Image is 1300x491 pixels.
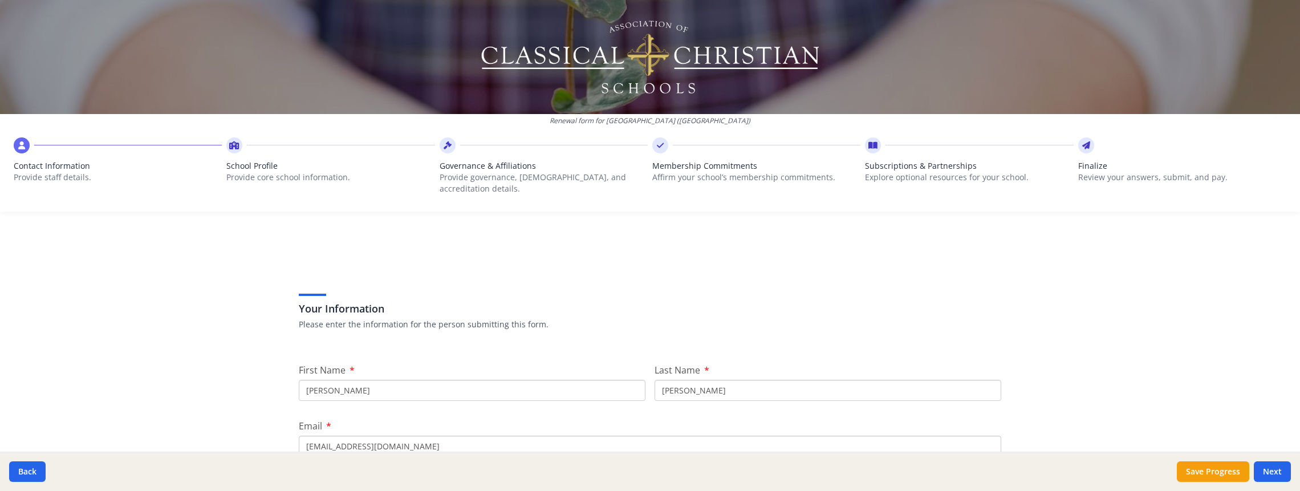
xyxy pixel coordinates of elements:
span: Email [299,420,322,432]
img: Logo [480,17,821,97]
button: Back [9,461,46,482]
p: Provide staff details. [14,172,222,183]
p: Please enter the information for the person submitting this form. [299,319,1001,330]
button: Save Progress [1177,461,1249,482]
span: School Profile [226,160,434,172]
p: Review your answers, submit, and pay. [1078,172,1286,183]
p: Affirm your school’s membership commitments. [652,172,860,183]
p: Explore optional resources for your school. [865,172,1073,183]
span: Contact Information [14,160,222,172]
span: First Name [299,364,346,376]
h3: Your Information [299,301,1001,316]
span: Membership Commitments [652,160,860,172]
p: Provide core school information. [226,172,434,183]
p: Provide governance, [DEMOGRAPHIC_DATA], and accreditation details. [440,172,648,194]
span: Finalize [1078,160,1286,172]
span: Subscriptions & Partnerships [865,160,1073,172]
span: Last Name [655,364,700,376]
span: Governance & Affiliations [440,160,648,172]
button: Next [1254,461,1291,482]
